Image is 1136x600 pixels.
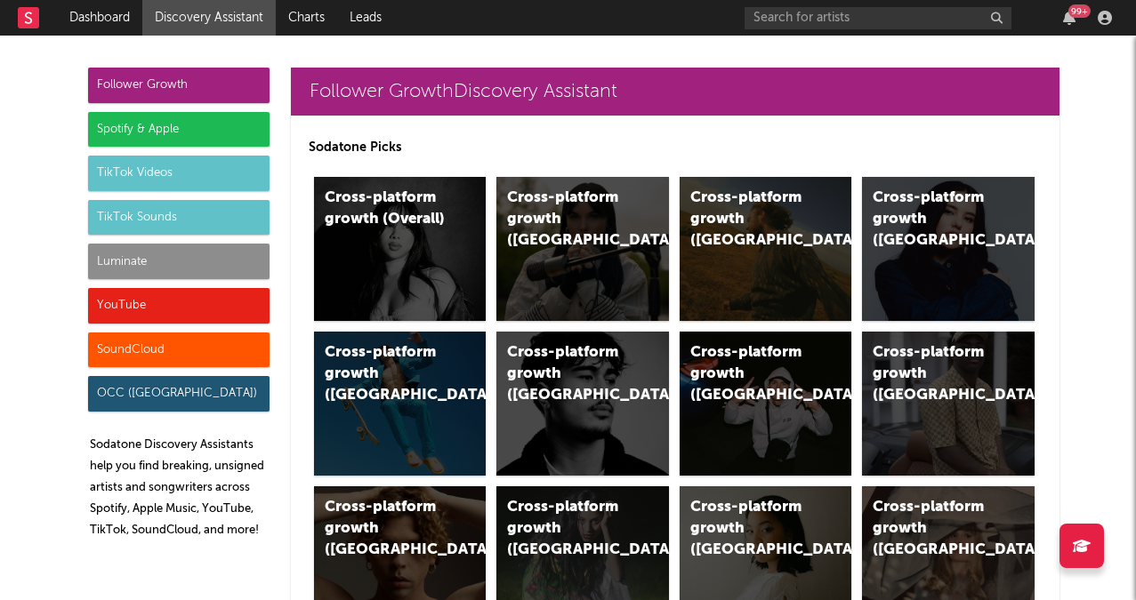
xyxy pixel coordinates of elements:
[873,497,994,561] div: Cross-platform growth ([GEOGRAPHIC_DATA])
[88,68,270,103] div: Follower Growth
[680,177,852,321] a: Cross-platform growth ([GEOGRAPHIC_DATA])
[862,332,1035,476] a: Cross-platform growth ([GEOGRAPHIC_DATA])
[88,244,270,279] div: Luminate
[325,188,446,230] div: Cross-platform growth (Overall)
[88,112,270,148] div: Spotify & Apple
[496,177,669,321] a: Cross-platform growth ([GEOGRAPHIC_DATA])
[291,68,1059,116] a: Follower GrowthDiscovery Assistant
[690,188,811,252] div: Cross-platform growth ([GEOGRAPHIC_DATA])
[507,497,628,561] div: Cross-platform growth ([GEOGRAPHIC_DATA])
[1068,4,1091,18] div: 99 +
[88,288,270,324] div: YouTube
[88,200,270,236] div: TikTok Sounds
[496,332,669,476] a: Cross-platform growth ([GEOGRAPHIC_DATA])
[745,7,1011,29] input: Search for artists
[690,342,811,406] div: Cross-platform growth ([GEOGRAPHIC_DATA]/GSA)
[325,497,446,561] div: Cross-platform growth ([GEOGRAPHIC_DATA])
[90,435,270,541] p: Sodatone Discovery Assistants help you find breaking, unsigned artists and songwriters across Spo...
[88,332,270,368] div: SoundCloud
[88,376,270,412] div: OCC ([GEOGRAPHIC_DATA])
[325,342,446,406] div: Cross-platform growth ([GEOGRAPHIC_DATA])
[862,177,1035,321] a: Cross-platform growth ([GEOGRAPHIC_DATA])
[314,332,487,476] a: Cross-platform growth ([GEOGRAPHIC_DATA])
[507,342,628,406] div: Cross-platform growth ([GEOGRAPHIC_DATA])
[507,188,628,252] div: Cross-platform growth ([GEOGRAPHIC_DATA])
[314,177,487,321] a: Cross-platform growth (Overall)
[1063,11,1076,25] button: 99+
[309,137,1042,158] p: Sodatone Picks
[873,188,994,252] div: Cross-platform growth ([GEOGRAPHIC_DATA])
[873,342,994,406] div: Cross-platform growth ([GEOGRAPHIC_DATA])
[690,497,811,561] div: Cross-platform growth ([GEOGRAPHIC_DATA])
[680,332,852,476] a: Cross-platform growth ([GEOGRAPHIC_DATA]/GSA)
[88,156,270,191] div: TikTok Videos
